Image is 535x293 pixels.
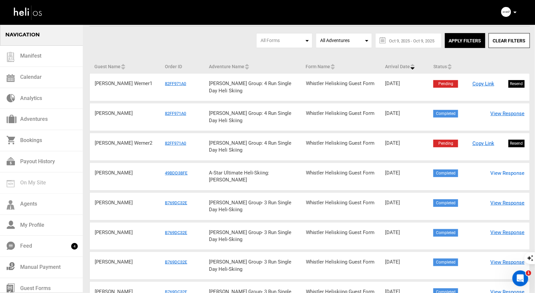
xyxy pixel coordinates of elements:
[380,110,428,117] div: [DATE]
[491,110,525,117] a: View Response
[204,61,301,70] div: Adventure Name
[165,81,186,86] a: 82FF971A0
[429,61,530,70] div: Status
[6,52,16,62] img: guest-list.svg
[380,229,428,236] div: [DATE]
[489,33,530,48] button: Clear filters
[433,170,458,177] div: Completed
[382,33,435,48] input: Oct 9, 2025 - Oct 9, 2025
[165,111,186,116] a: 82FF971A0
[71,243,78,250] span: 4
[13,4,43,21] img: heli-logo
[380,199,428,206] div: [DATE]
[204,259,301,273] div: [PERSON_NAME] Group- 3 Run Single Day Heli-Skiing
[509,140,525,147] button: Resend
[301,259,380,266] div: Whistler Heliskiing Guest Form
[472,140,494,147] a: Copy Link
[433,259,458,266] div: Completed
[301,199,380,206] div: Whistler Heliskiing Guest Form
[90,199,160,206] div: [PERSON_NAME]
[204,110,301,124] div: [PERSON_NAME] Group: 4 Run Single Day Heli Skiing
[491,170,525,177] a: View Response
[491,200,525,207] a: View Response
[204,199,301,214] div: [PERSON_NAME] Group- 3 Run Single Day Heli-Skiing
[301,229,380,236] div: Whistler Heliskiing Guest Form
[316,33,372,48] span: Select box activate
[204,170,301,184] div: A-Star Ultimate Heli-Skiing: [PERSON_NAME]
[301,140,380,147] div: Whistler Heliskiing Guest Form
[501,7,511,17] img: img_0bd6c2bf7a0220f90b2c926cc1b28b01.png
[90,140,160,147] div: [PERSON_NAME] Werner2
[261,38,280,43] span: All Forms
[204,140,301,154] div: [PERSON_NAME] Group: 4 Run Single Day Heli Skiing
[320,37,368,44] span: All Adventures
[491,229,525,236] a: View Response
[445,33,485,48] button: Apply Filters
[90,259,160,266] div: [PERSON_NAME]
[301,110,380,117] div: Whistler Heliskiing Guest Form
[509,80,525,88] button: Resend
[301,61,380,70] div: Form Name
[165,200,187,205] a: B769DC32E
[256,33,313,48] span: Select box activate
[165,230,187,235] a: B769DC32E
[7,180,15,187] img: on_my_site.svg
[90,80,160,87] div: [PERSON_NAME] Werner1
[301,80,380,87] div: Whistler Heliskiing Guest Form
[380,61,428,70] div: Arrival Date
[165,260,187,265] a: B769DC32E
[433,199,458,207] div: Completed
[380,80,428,87] div: [DATE]
[433,229,458,237] div: Completed
[90,110,160,117] div: [PERSON_NAME]
[89,61,160,70] div: Guest Name
[433,140,458,147] div: Pending
[472,80,494,87] a: Copy Link
[204,80,301,94] div: [PERSON_NAME] Group: 4 Run Single Day Heli Skiing
[165,141,186,146] a: 82FF971A0
[433,110,458,118] div: Completed
[301,170,380,176] div: Whistler Heliskiing Guest Form
[90,170,160,176] div: [PERSON_NAME]
[380,170,428,176] div: [DATE]
[512,270,528,286] iframe: Intercom live chat
[380,259,428,266] div: [DATE]
[7,74,15,82] img: calendar.svg
[165,171,188,175] a: 49BDD38FE
[90,229,160,236] div: [PERSON_NAME]
[433,80,458,88] div: Pending
[160,61,204,70] div: Order ID
[380,140,428,147] div: [DATE]
[7,200,15,210] img: agents-icon.svg
[204,229,301,243] div: [PERSON_NAME] Group- 3 Run Single Day Heli-Skiing
[491,259,525,266] a: View Response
